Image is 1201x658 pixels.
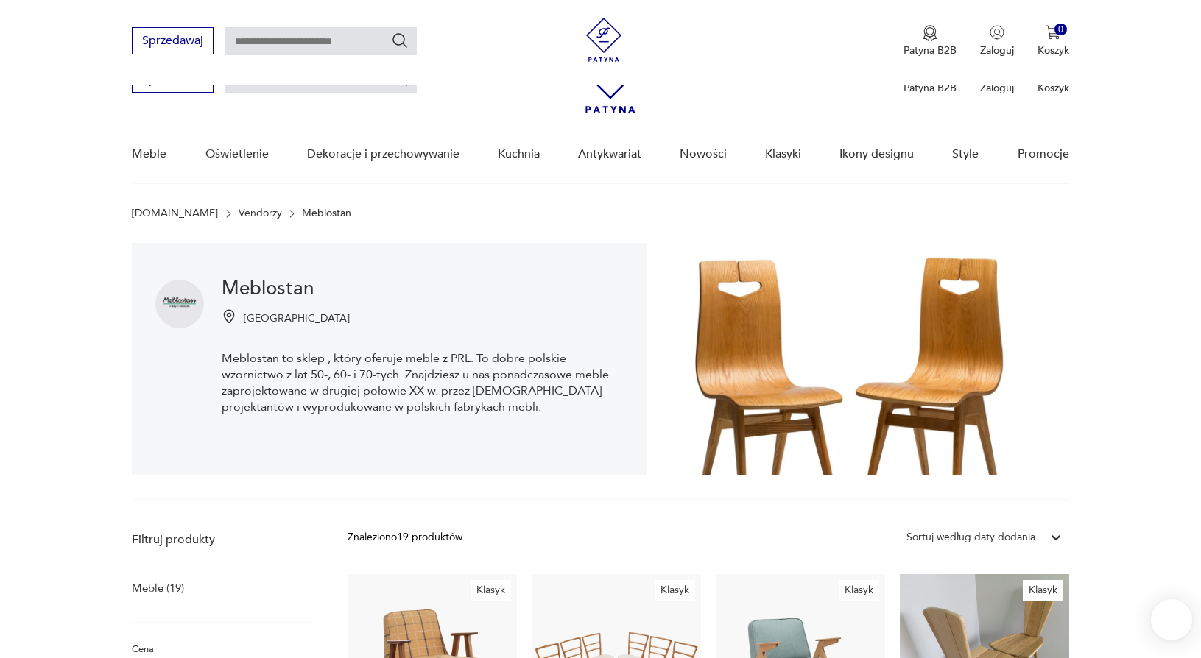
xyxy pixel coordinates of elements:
[904,43,957,57] p: Patyna B2B
[980,81,1014,95] p: Zaloguj
[1151,599,1192,640] iframe: Smartsupp widget button
[132,37,214,47] a: Sprzedawaj
[205,126,269,183] a: Oświetlenie
[132,531,312,548] p: Filtruj produkty
[348,529,462,545] div: Znaleziono 19 produktów
[132,208,218,219] a: [DOMAIN_NAME]
[923,25,937,41] img: Ikona medalu
[1054,24,1067,36] div: 0
[391,32,409,49] button: Szukaj
[904,25,957,57] button: Patyna B2B
[239,208,282,219] a: Vendorzy
[765,126,801,183] a: Klasyki
[222,350,624,415] p: Meblostan to sklep , który oferuje meble z PRL. To dobre polskie wzornictwo z lat 50-, 60- i 70-t...
[1038,43,1069,57] p: Koszyk
[1038,25,1069,57] button: 0Koszyk
[680,126,727,183] a: Nowości
[1018,126,1069,183] a: Promocje
[132,641,312,657] p: Cena
[307,126,459,183] a: Dekoracje i przechowywanie
[132,75,214,85] a: Sprzedawaj
[132,27,214,54] button: Sprzedawaj
[1038,81,1069,95] p: Koszyk
[132,126,166,183] a: Meble
[222,280,624,297] h1: Meblostan
[839,126,914,183] a: Ikony designu
[244,311,350,325] p: [GEOGRAPHIC_DATA]
[132,578,184,598] a: Meble (19)
[904,25,957,57] a: Ikona medaluPatyna B2B
[952,126,979,183] a: Style
[906,529,1035,545] div: Sortuj według daty dodania
[980,43,1014,57] p: Zaloguj
[582,18,626,62] img: Patyna - sklep z meblami i dekoracjami vintage
[222,309,236,324] img: Ikonka pinezki mapy
[647,243,1068,475] img: Meblostan
[578,126,641,183] a: Antykwariat
[1046,25,1060,40] img: Ikona koszyka
[904,81,957,95] p: Patyna B2B
[990,25,1004,40] img: Ikonka użytkownika
[980,25,1014,57] button: Zaloguj
[302,208,351,219] p: Meblostan
[498,126,540,183] a: Kuchnia
[155,280,204,328] img: Meblostan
